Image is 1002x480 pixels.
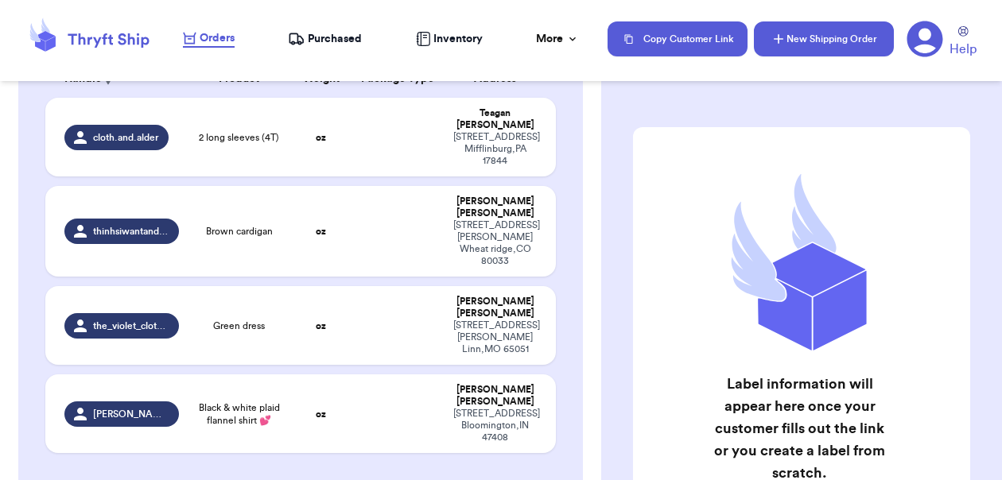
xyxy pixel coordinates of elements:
[950,40,977,59] span: Help
[453,296,537,319] div: [PERSON_NAME] [PERSON_NAME]
[453,408,537,443] div: [STREET_ADDRESS] Bloomington , IN 47408
[453,384,537,408] div: [PERSON_NAME] [PERSON_NAME]
[416,31,483,47] a: Inventory
[453,195,537,219] div: [PERSON_NAME] [PERSON_NAME]
[316,226,326,236] strong: oz
[536,31,579,47] div: More
[316,133,326,142] strong: oz
[754,21,894,56] button: New Shipping Order
[93,319,169,332] span: the_violet_clothing_shop
[198,401,282,427] span: Black & white plaid flannel shirt 💕
[316,321,326,331] strong: oz
[453,131,537,167] div: [STREET_ADDRESS] Mifflinburg , PA 17844
[453,319,537,355] div: [STREET_ADDRESS][PERSON_NAME] Linn , MO 65051
[453,219,537,267] div: [STREET_ADDRESS][PERSON_NAME] Wheat ridge , CO 80033
[200,30,235,46] span: Orders
[93,131,159,144] span: cloth.and.alder
[213,319,265,332] span: Green dress
[288,31,362,47] a: Purchased
[950,26,977,59] a: Help
[453,107,537,131] div: Teagan [PERSON_NAME]
[316,409,326,419] strong: oz
[433,31,483,47] span: Inventory
[199,131,279,144] span: 2 long sleeves (4T)
[308,31,362,47] span: Purchased
[608,21,748,56] button: Copy Customer Link
[93,408,169,420] span: [PERSON_NAME].[PERSON_NAME]
[183,30,235,48] a: Orders
[206,225,273,238] span: Brown cardigan
[93,225,169,238] span: thinhsiwantandneed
